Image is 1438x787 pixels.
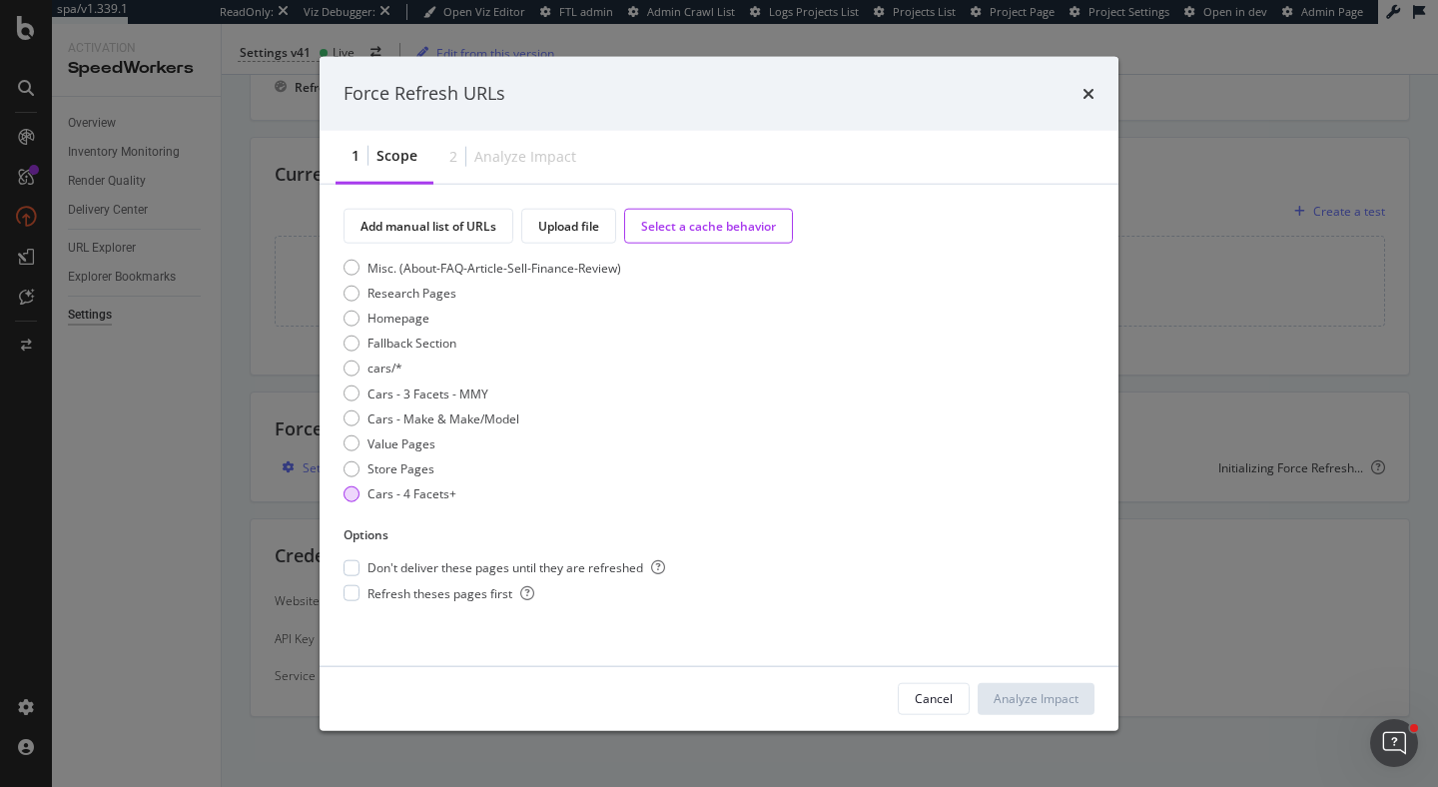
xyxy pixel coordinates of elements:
span: Don't deliver these pages until they are refreshed [367,559,665,576]
div: cars/* [344,360,621,377]
div: Analyze Impact [994,690,1078,707]
div: Homepage [344,310,621,327]
div: Fallback Section [344,335,621,352]
div: Value Pages [367,434,435,451]
div: Select a cache behavior [641,217,776,234]
div: modal [320,57,1118,731]
div: Analyze Impact [474,147,576,167]
div: Options [344,526,388,543]
div: Upload file [538,217,599,234]
div: times [1082,81,1094,107]
div: Store Pages [367,460,434,477]
div: Misc. (About-FAQ-Article-Sell-Finance-Review) [344,260,621,277]
div: 2 [449,147,457,167]
div: Fallback Section [367,335,456,352]
div: Cars - Make & Make/Model [367,409,519,426]
div: Cars - 4 Facets+ [367,485,456,502]
button: Analyze Impact [978,682,1094,714]
div: Research Pages [367,285,456,302]
div: Scope [376,145,417,165]
div: Value Pages [344,434,621,451]
div: Misc. (About-FAQ-Article-Sell-Finance-Review) [367,260,621,277]
span: Refresh theses pages first [367,584,534,601]
div: Cars - Make & Make/Model [344,409,621,426]
div: Force Refresh URLs [344,81,505,107]
div: Cancel [915,690,953,707]
div: Homepage [367,310,429,327]
div: cars/* [367,360,402,377]
div: 1 [352,145,359,165]
div: Cars - 3 Facets - MMY [344,385,621,401]
iframe: Intercom live chat [1370,719,1418,767]
div: Store Pages [344,460,621,477]
div: Cars - 3 Facets - MMY [367,385,488,401]
button: Cancel [898,682,970,714]
div: Cars - 4 Facets+ [344,485,621,502]
div: Research Pages [344,285,621,302]
div: Add manual list of URLs [360,217,496,234]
